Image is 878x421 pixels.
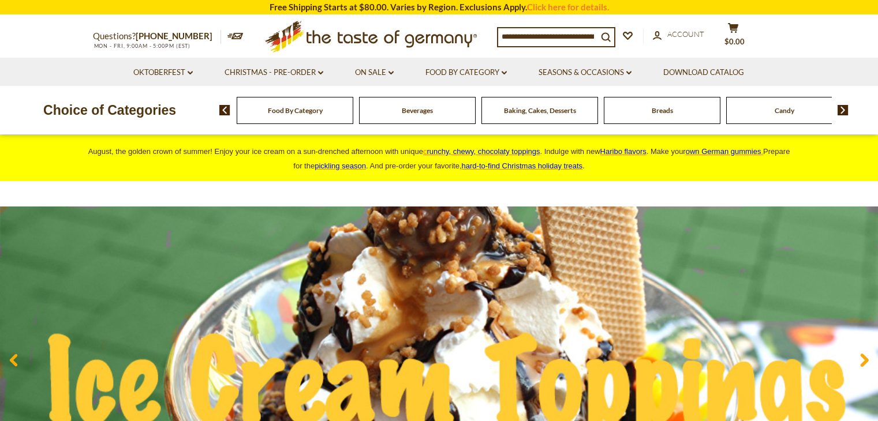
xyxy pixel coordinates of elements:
span: own German gummies [686,147,761,156]
a: Beverages [402,106,433,115]
span: MON - FRI, 9:00AM - 5:00PM (EST) [93,43,191,49]
a: Download Catalog [663,66,744,79]
span: August, the golden crown of summer! Enjoy your ice cream on a sun-drenched afternoon with unique ... [88,147,790,170]
a: own German gummies. [686,147,763,156]
a: On Sale [355,66,394,79]
a: hard-to-find Christmas holiday treats [462,161,583,170]
span: runchy, chewy, chocolaty toppings [427,147,540,156]
a: Food By Category [268,106,323,115]
a: Click here for details. [527,2,609,12]
span: Account [667,29,704,39]
a: Oktoberfest [133,66,193,79]
a: Candy [775,106,794,115]
p: Questions? [93,29,221,44]
button: $0.00 [716,22,751,51]
img: previous arrow [219,105,230,115]
a: Baking, Cakes, Desserts [504,106,576,115]
a: Haribo flavors [600,147,647,156]
a: Breads [652,106,673,115]
a: [PHONE_NUMBER] [136,31,212,41]
img: next arrow [838,105,849,115]
span: . [462,161,585,170]
a: Account [653,28,704,41]
a: pickling season [315,161,366,170]
a: Seasons & Occasions [539,66,632,79]
a: crunchy, chewy, chocolaty toppings [423,147,540,156]
a: Food By Category [425,66,507,79]
a: Christmas - PRE-ORDER [225,66,323,79]
span: $0.00 [724,37,745,46]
